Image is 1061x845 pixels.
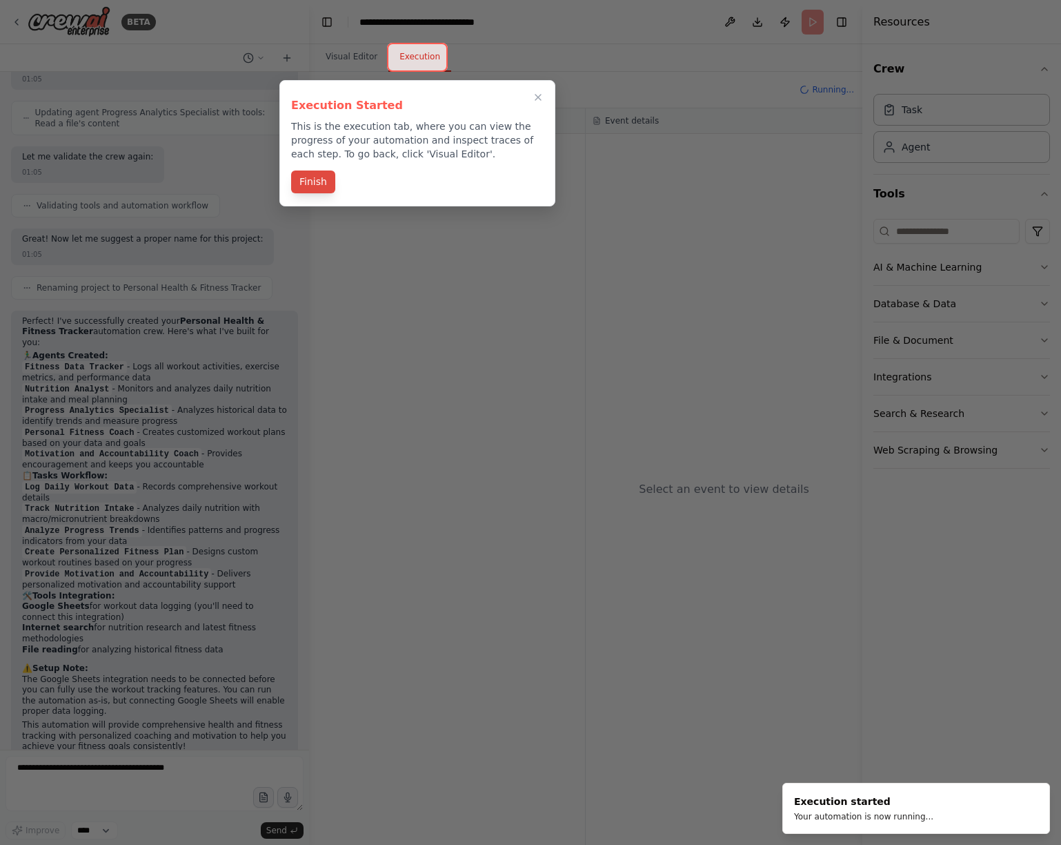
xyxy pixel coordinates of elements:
[291,119,544,161] p: This is the execution tab, where you can view the progress of your automation and inspect traces ...
[291,171,335,193] button: Finish
[794,795,933,808] div: Execution started
[291,97,544,114] h3: Execution Started
[794,811,933,822] div: Your automation is now running...
[317,12,337,32] button: Hide left sidebar
[530,89,546,106] button: Close walkthrough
